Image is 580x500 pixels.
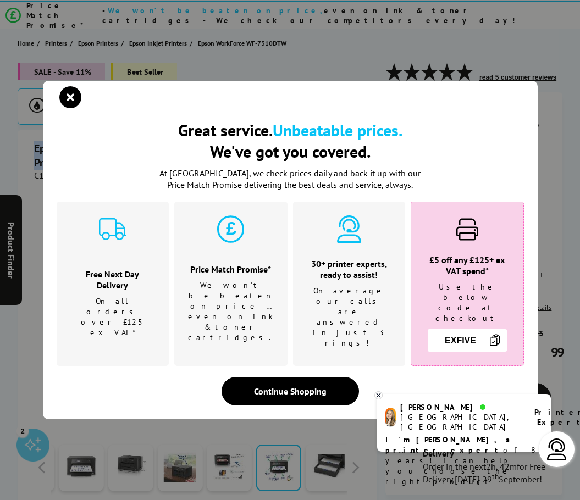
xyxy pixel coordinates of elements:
[62,89,79,105] button: close modal
[99,215,126,243] img: delivery-cyan.svg
[385,435,543,487] p: of 8 years! I can help you choose the right product
[57,119,524,162] h2: Great service. We've got you covered.
[307,286,391,348] p: On average our calls are answered in just 3 rings!
[385,408,396,427] img: amy-livechat.png
[153,168,428,191] p: At [GEOGRAPHIC_DATA], we check prices daily and back it up with our Price Match Promise deliverin...
[307,258,391,280] h3: 30+ printer experts, ready to assist!
[188,280,274,343] p: We won't be beaten on price …even on ink & toner cartridges.
[273,119,402,141] b: Unbeatable prices.
[400,402,521,412] div: [PERSON_NAME]
[70,269,155,291] h3: Free Next Day Delivery
[222,377,359,405] div: Continue Shopping
[425,254,510,276] h3: £5 off any £125+ ex VAT spend*
[400,412,521,432] div: [GEOGRAPHIC_DATA], [GEOGRAPHIC_DATA]
[425,282,510,324] p: Use the below code at checkout
[488,334,501,347] img: Copy Icon
[546,438,568,460] img: user-headset-light.svg
[70,296,155,338] p: On all orders over £125 ex VAT*
[335,215,363,243] img: expert-cyan.svg
[217,215,245,243] img: price-promise-cyan.svg
[188,264,274,275] h3: Price Match Promise*
[385,435,513,455] b: I'm [PERSON_NAME], a printer expert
